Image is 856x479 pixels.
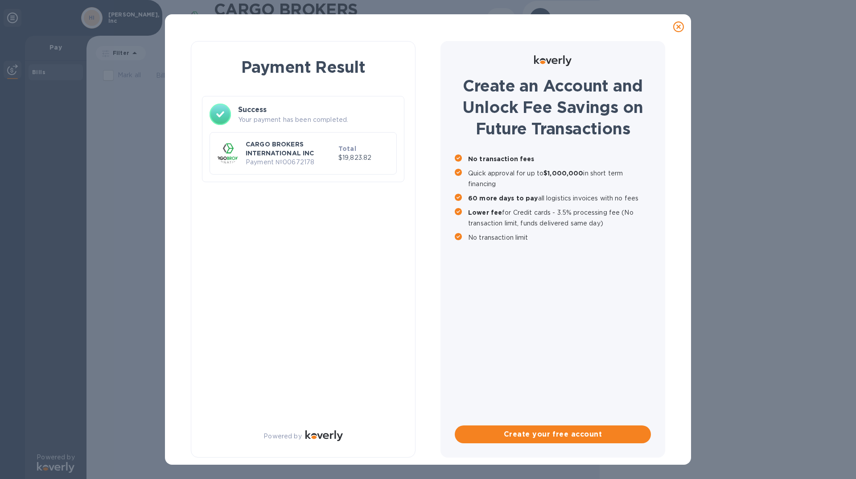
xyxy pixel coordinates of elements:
p: all logistics invoices with no fees [468,193,651,204]
p: Your payment has been completed. [238,115,397,125]
h1: Create an Account and Unlock Fee Savings on Future Transactions [455,75,651,139]
p: $19,823.82 [338,153,389,162]
b: Lower fee [468,209,502,216]
b: 60 more days to pay [468,195,538,202]
b: Total [338,145,356,152]
button: Create your free account [455,425,651,443]
img: Logo [305,430,343,441]
img: Logo [534,55,572,66]
p: Quick approval for up to in short term financing [468,168,651,189]
p: Powered by [263,432,301,441]
p: for Credit cards - 3.5% processing fee (No transaction limit, funds delivered same day) [468,207,651,229]
h3: Success [238,104,397,115]
p: No transaction limit [468,232,651,243]
b: $1,000,000 [543,170,583,177]
h1: Payment Result [206,56,401,78]
p: Payment № 00672178 [246,158,335,167]
p: CARGO BROKERS INTERNATIONAL INC [246,140,335,158]
b: No transaction fees [468,155,535,162]
span: Create your free account [462,429,644,440]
